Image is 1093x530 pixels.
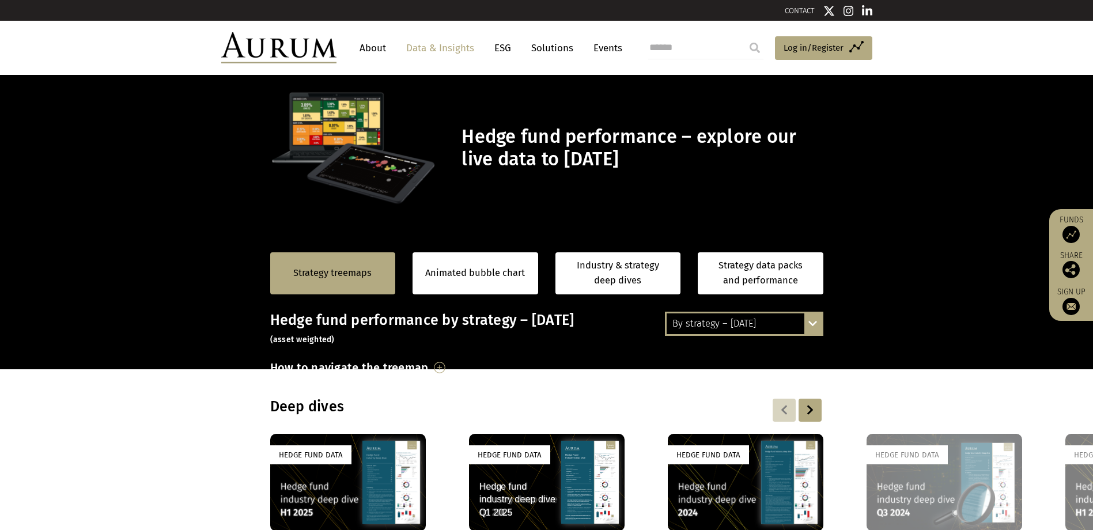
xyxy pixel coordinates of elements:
[1055,215,1087,243] a: Funds
[270,312,823,346] h3: Hedge fund performance by strategy – [DATE]
[743,36,766,59] input: Submit
[1062,261,1080,278] img: Share this post
[555,252,681,294] a: Industry & strategy deep dives
[668,445,749,464] div: Hedge Fund Data
[1062,226,1080,243] img: Access Funds
[270,445,351,464] div: Hedge Fund Data
[1055,287,1087,315] a: Sign up
[489,37,517,59] a: ESG
[785,6,815,15] a: CONTACT
[354,37,392,59] a: About
[823,5,835,17] img: Twitter icon
[469,445,550,464] div: Hedge Fund Data
[221,32,336,63] img: Aurum
[270,358,429,377] h3: How to navigate the treemap
[588,37,622,59] a: Events
[462,126,820,171] h1: Hedge fund performance – explore our live data to [DATE]
[844,5,854,17] img: Instagram icon
[293,266,372,281] a: Strategy treemaps
[425,266,525,281] a: Animated bubble chart
[400,37,480,59] a: Data & Insights
[1055,252,1087,278] div: Share
[667,313,822,334] div: By strategy – [DATE]
[784,41,844,55] span: Log in/Register
[270,398,675,415] h3: Deep dives
[862,5,872,17] img: Linkedin icon
[698,252,823,294] a: Strategy data packs and performance
[775,36,872,60] a: Log in/Register
[1062,298,1080,315] img: Sign up to our newsletter
[525,37,579,59] a: Solutions
[867,445,948,464] div: Hedge Fund Data
[270,335,335,344] small: (asset weighted)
